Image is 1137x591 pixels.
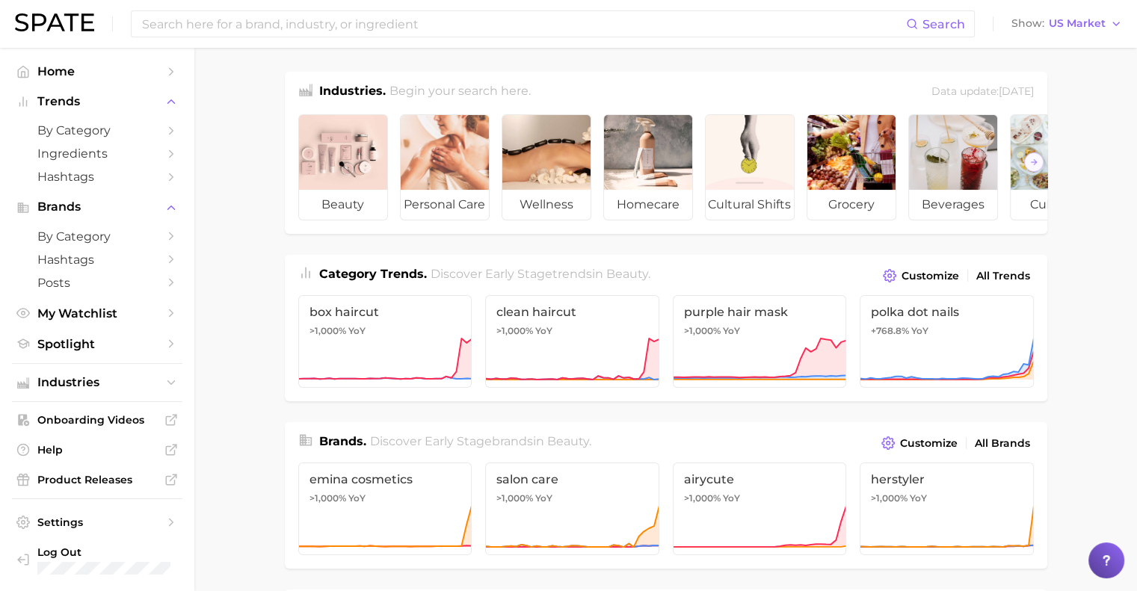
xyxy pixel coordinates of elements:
button: Industries [12,371,182,394]
a: airycute>1,000% YoY [673,462,847,555]
a: Help [12,439,182,461]
span: Brands . [319,434,366,448]
span: >1,000% [684,492,721,504]
span: +768.8% [871,325,909,336]
span: YoY [910,492,927,504]
span: My Watchlist [37,306,157,321]
span: herstyler [871,472,1023,486]
span: YoY [348,492,366,504]
span: Settings [37,516,157,529]
button: Trends [12,90,182,113]
a: My Watchlist [12,302,182,325]
span: homecare [604,190,692,220]
span: YoY [911,325,928,337]
a: Ingredients [12,142,182,165]
a: clean haircut>1,000% YoY [485,295,659,388]
span: >1,000% [309,325,346,336]
span: YoY [535,492,552,504]
span: YoY [348,325,366,337]
span: All Trends [976,270,1030,282]
span: beauty [299,190,387,220]
span: Hashtags [37,170,157,184]
span: Discover Early Stage trends in . [431,267,650,281]
a: Onboarding Videos [12,409,182,431]
span: Customize [902,270,959,282]
span: All Brands [975,437,1030,450]
span: beauty [606,267,648,281]
span: Log Out [37,545,170,559]
a: Home [12,60,182,83]
span: >1,000% [309,492,346,504]
a: emina cosmetics>1,000% YoY [298,462,472,555]
span: Category Trends . [319,267,427,281]
span: beauty [547,434,589,448]
span: >1,000% [496,325,533,336]
a: by Category [12,225,182,248]
span: Hashtags [37,253,157,267]
img: SPATE [15,13,94,31]
span: Brands [37,200,157,214]
a: Spotlight [12,332,182,356]
span: grocery [807,190,896,220]
a: by Category [12,119,182,142]
button: Customize [879,265,962,286]
span: Help [37,443,157,457]
button: Scroll Right [1024,152,1044,172]
span: Industries [37,376,157,389]
span: Product Releases [37,473,157,486]
span: Ingredients [37,146,157,161]
span: Customize [900,437,958,450]
span: Show [1011,19,1044,28]
span: personal care [401,190,489,220]
span: US Market [1049,19,1106,28]
span: purple hair mask [684,305,836,319]
span: beverages [909,190,997,220]
span: wellness [502,190,591,220]
span: YoY [535,325,552,337]
span: YoY [723,492,740,504]
span: >1,000% [871,492,908,504]
h1: Industries. [319,82,386,102]
span: by Category [37,229,157,244]
a: personal care [400,114,490,220]
span: salon care [496,472,648,486]
input: Search here for a brand, industry, or ingredient [141,11,906,37]
a: All Trends [973,266,1034,286]
a: purple hair mask>1,000% YoY [673,295,847,388]
div: Data update: [DATE] [931,82,1034,102]
a: beauty [298,114,388,220]
a: herstyler>1,000% YoY [860,462,1034,555]
a: Log out. Currently logged in with e-mail pquiroz@maryruths.com. [12,541,182,579]
span: by Category [37,123,157,137]
span: airycute [684,472,836,486]
span: Spotlight [37,337,157,351]
span: Trends [37,95,157,108]
h2: Begin your search here. [389,82,531,102]
a: Settings [12,511,182,533]
span: Search [922,17,965,31]
a: Product Releases [12,468,182,491]
a: salon care>1,000% YoY [485,462,659,555]
a: Hashtags [12,248,182,271]
span: Home [37,64,157,78]
a: culinary [1010,114,1100,220]
span: box haircut [309,305,461,319]
span: >1,000% [496,492,533,504]
span: polka dot nails [871,305,1023,319]
span: Onboarding Videos [37,413,157,427]
a: beverages [908,114,998,220]
span: emina cosmetics [309,472,461,486]
a: Hashtags [12,165,182,188]
span: Discover Early Stage brands in . [370,434,591,448]
a: homecare [603,114,693,220]
a: grocery [807,114,896,220]
span: >1,000% [684,325,721,336]
button: Brands [12,196,182,218]
span: cultural shifts [706,190,794,220]
span: culinary [1011,190,1099,220]
button: ShowUS Market [1008,14,1126,34]
span: Posts [37,276,157,290]
span: clean haircut [496,305,648,319]
button: Customize [878,433,961,454]
a: wellness [502,114,591,220]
